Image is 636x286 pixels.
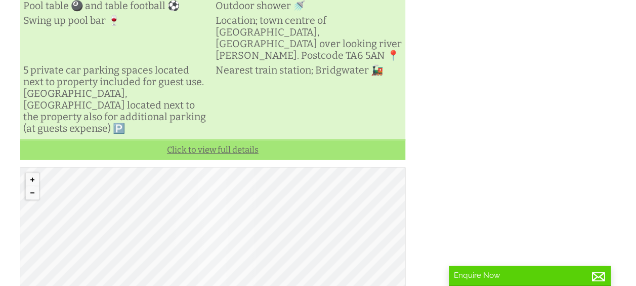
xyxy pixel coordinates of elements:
li: Swing up pool bar 🍷 [20,13,213,28]
li: Location; town centre of [GEOGRAPHIC_DATA], [GEOGRAPHIC_DATA] over looking river [PERSON_NAME]. P... [213,13,405,63]
li: Nearest train station; Bridgwater 🚂 [213,63,405,78]
button: Zoom in [26,173,39,186]
button: Zoom out [26,186,39,199]
p: Enquire Now [454,271,606,280]
a: Click to view full details [20,139,405,160]
li: 5 private car parking spaces located next to property included for guest use. [GEOGRAPHIC_DATA], ... [20,63,213,136]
